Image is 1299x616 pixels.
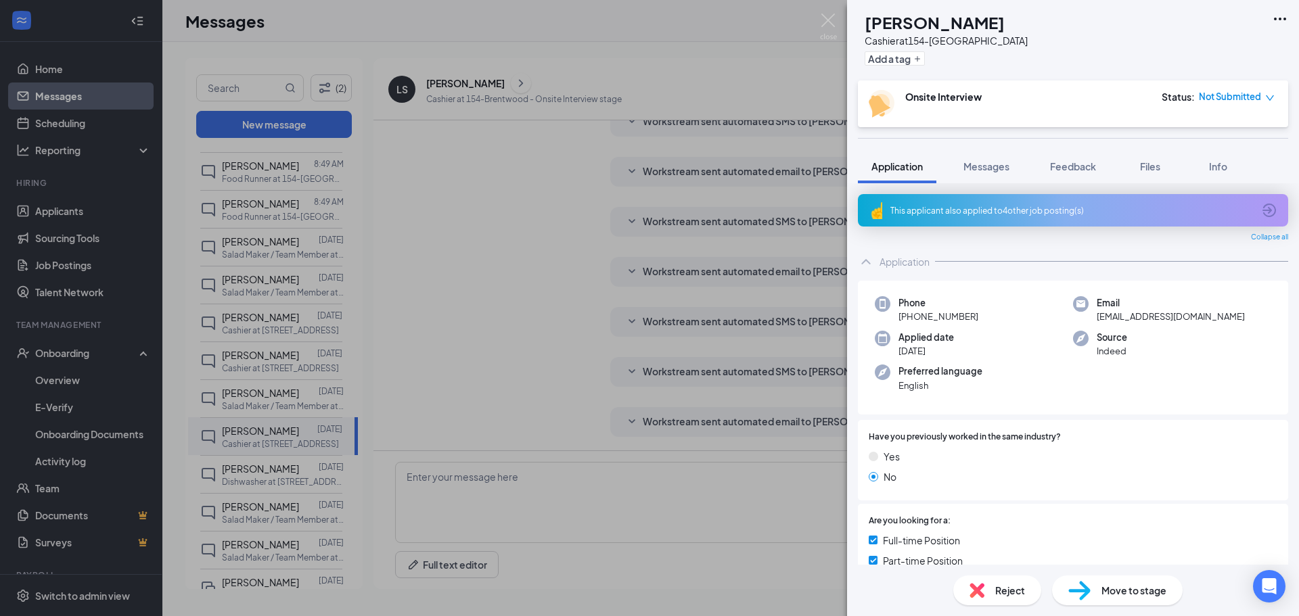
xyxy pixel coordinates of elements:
div: Cashier at 154-[GEOGRAPHIC_DATA] [865,34,1028,47]
span: Preferred language [898,364,982,378]
svg: ArrowCircle [1261,202,1277,218]
span: No [884,469,896,484]
div: Open Intercom Messenger [1253,570,1285,602]
div: Application [880,255,930,268]
span: Feedback [1050,160,1096,172]
div: Status : [1162,90,1195,103]
span: Source [1097,331,1127,344]
span: Are you looking for a: [869,515,951,527]
span: down [1265,93,1275,103]
span: Applied date [898,331,954,344]
span: [DATE] [898,344,954,358]
span: Files [1140,160,1160,172]
div: This applicant also applied to 4 other job posting(s) [890,205,1253,216]
h1: [PERSON_NAME] [865,11,1005,34]
span: [EMAIL_ADDRESS][DOMAIN_NAME] [1097,310,1245,323]
span: Have you previously worked in the same industry? [869,431,1061,444]
span: Move to stage [1101,583,1166,598]
span: Phone [898,296,978,310]
span: Messages [963,160,1009,172]
span: Email [1097,296,1245,310]
span: Info [1209,160,1227,172]
span: Yes [884,449,900,464]
span: Full-time Position [883,533,960,548]
span: Part-time Position [883,553,963,568]
svg: ChevronUp [858,254,874,270]
span: Indeed [1097,344,1127,358]
svg: Ellipses [1272,11,1288,27]
span: Application [871,160,923,172]
span: Not Submitted [1199,90,1261,103]
svg: Plus [913,55,921,63]
button: PlusAdd a tag [865,51,925,66]
span: [PHONE_NUMBER] [898,310,978,323]
span: Collapse all [1251,232,1288,243]
span: English [898,379,982,392]
b: Onsite Interview [905,91,982,103]
span: Reject [995,583,1025,598]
